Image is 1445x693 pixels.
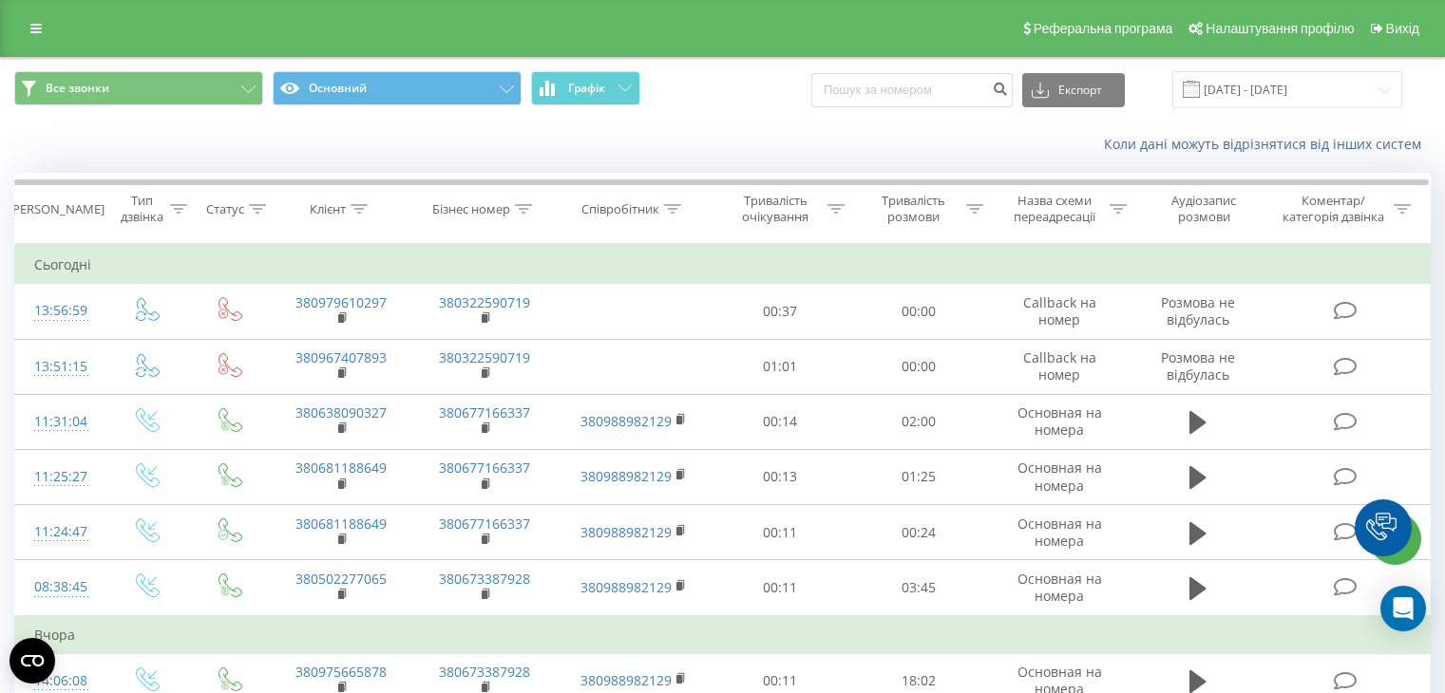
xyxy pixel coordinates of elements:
[1161,293,1235,328] span: Розмова не відбулась
[439,293,530,311] a: 380322590719
[1278,193,1389,225] div: Коментар/категорія дзвінка
[15,616,1431,654] td: Вчора
[712,394,849,449] td: 00:14
[120,193,164,225] div: Тип дзвінка
[439,459,530,477] a: 380677166337
[1380,586,1426,631] div: Open Intercom Messenger
[295,459,387,477] a: 380681188649
[712,339,849,394] td: 01:01
[987,449,1131,504] td: Основная на номера
[295,403,387,421] a: 380638090327
[295,348,387,366] a: 380967407893
[580,412,672,430] a: 380988982129
[987,394,1131,449] td: Основная на номера
[849,560,987,616] td: 03:45
[987,339,1131,394] td: Callback на номер
[581,201,659,217] div: Співробітник
[849,339,987,394] td: 00:00
[987,284,1131,339] td: Callback на номер
[10,638,55,684] button: Open CMP widget
[439,663,530,681] a: 380673387928
[206,201,244,217] div: Статус
[1149,193,1260,225] div: Аудіозапис розмови
[295,663,387,681] a: 380975665878
[580,671,672,689] a: 380988982129
[295,293,387,311] a: 380979610297
[1034,21,1173,36] span: Реферальна програма
[580,467,672,485] a: 380988982129
[849,505,987,560] td: 00:24
[866,193,961,225] div: Тривалість розмови
[1386,21,1419,36] span: Вихід
[34,403,85,440] div: 11:31:04
[531,71,640,105] button: Графік
[987,505,1131,560] td: Основная на номера
[712,560,849,616] td: 00:11
[310,201,346,217] div: Клієнт
[439,403,530,421] a: 380677166337
[729,193,824,225] div: Тривалість очікування
[1161,348,1235,384] span: Розмова не відбулась
[811,73,1013,107] input: Пошук за номером
[14,71,263,105] button: Все звонки
[46,81,109,96] span: Все звонки
[712,449,849,504] td: 00:13
[568,82,605,95] span: Графік
[849,284,987,339] td: 00:00
[295,515,387,533] a: 380681188649
[580,578,672,596] a: 380988982129
[1104,135,1431,153] a: Коли дані можуть відрізнятися вiд інших систем
[34,292,85,329] div: 13:56:59
[9,201,105,217] div: [PERSON_NAME]
[439,515,530,533] a: 380677166337
[34,348,85,385] div: 13:51:15
[34,459,85,496] div: 11:25:27
[849,394,987,449] td: 02:00
[15,246,1431,284] td: Сьогодні
[1022,73,1125,107] button: Експорт
[295,570,387,588] a: 380502277065
[273,71,522,105] button: Основний
[1005,193,1105,225] div: Назва схеми переадресації
[849,449,987,504] td: 01:25
[580,523,672,541] a: 380988982129
[34,569,85,606] div: 08:38:45
[712,284,849,339] td: 00:37
[432,201,510,217] div: Бізнес номер
[1206,21,1354,36] span: Налаштування профілю
[439,570,530,588] a: 380673387928
[712,505,849,560] td: 00:11
[439,348,530,366] a: 380322590719
[987,560,1131,616] td: Основная на номера
[34,514,85,551] div: 11:24:47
